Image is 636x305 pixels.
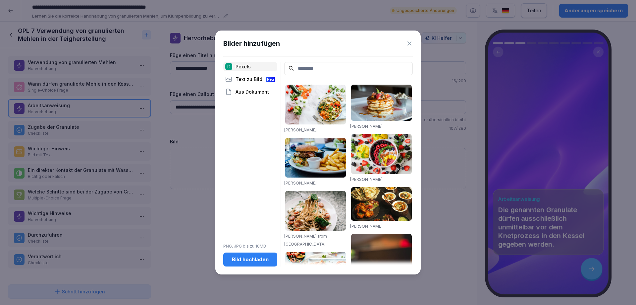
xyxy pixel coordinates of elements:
div: Bild hochladen [229,256,272,263]
img: pexels-photo-1099680.jpeg [351,134,412,174]
a: [PERSON_NAME] [350,124,383,129]
img: pexels-photo-958545.jpeg [351,187,412,220]
a: [PERSON_NAME] [350,177,383,182]
a: [PERSON_NAME] [284,181,317,186]
div: Pexels [223,62,277,71]
img: pexels-photo-1640772.jpeg [285,252,346,297]
div: Neu [266,77,275,82]
div: Aus Dokument [223,87,277,97]
a: [PERSON_NAME] [350,224,383,229]
button: Bild hochladen [223,253,277,267]
img: pexels-photo-376464.jpeg [351,85,412,121]
img: pexels-photo-70497.jpeg [285,138,346,178]
img: pexels-photo-1279330.jpeg [285,191,346,231]
p: PNG, JPG bis zu 10MB [223,243,277,249]
img: pexels.png [225,63,232,70]
a: [PERSON_NAME] from [GEOGRAPHIC_DATA] [284,234,327,247]
h1: Bilder hinzufügen [223,38,280,48]
a: [PERSON_NAME] [284,127,317,132]
img: pexels-photo-1640777.jpeg [285,85,346,124]
div: Text zu Bild [223,75,277,84]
